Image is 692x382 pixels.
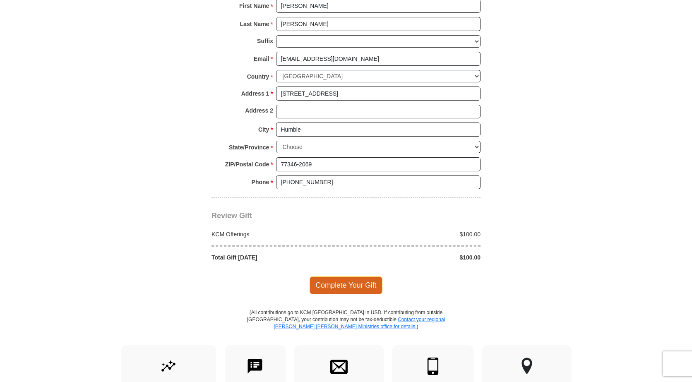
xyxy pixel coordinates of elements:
strong: Last Name [240,18,269,30]
div: $100.00 [346,230,485,238]
strong: Country [247,71,269,82]
span: Review Gift [211,211,252,220]
img: give-by-stock.svg [160,358,177,375]
strong: Address 1 [241,88,269,99]
strong: State/Province [229,142,269,153]
img: other-region [521,358,533,375]
strong: Suffix [257,35,273,47]
img: mobile.svg [424,358,442,375]
strong: ZIP/Postal Code [225,159,269,170]
strong: Address 2 [245,105,273,116]
div: KCM Offerings [207,230,346,238]
strong: Phone [252,176,269,188]
div: $100.00 [346,253,485,262]
img: envelope.svg [330,358,348,375]
strong: Email [254,53,269,65]
p: (All contributions go to KCM [GEOGRAPHIC_DATA] in USD. If contributing from outside [GEOGRAPHIC_D... [247,309,445,345]
span: Complete Your Gift [310,276,383,294]
div: Total Gift [DATE] [207,253,346,262]
a: Contact your regional [PERSON_NAME] [PERSON_NAME] Ministries office for details. [274,317,445,329]
img: text-to-give.svg [246,358,264,375]
strong: City [258,124,269,135]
